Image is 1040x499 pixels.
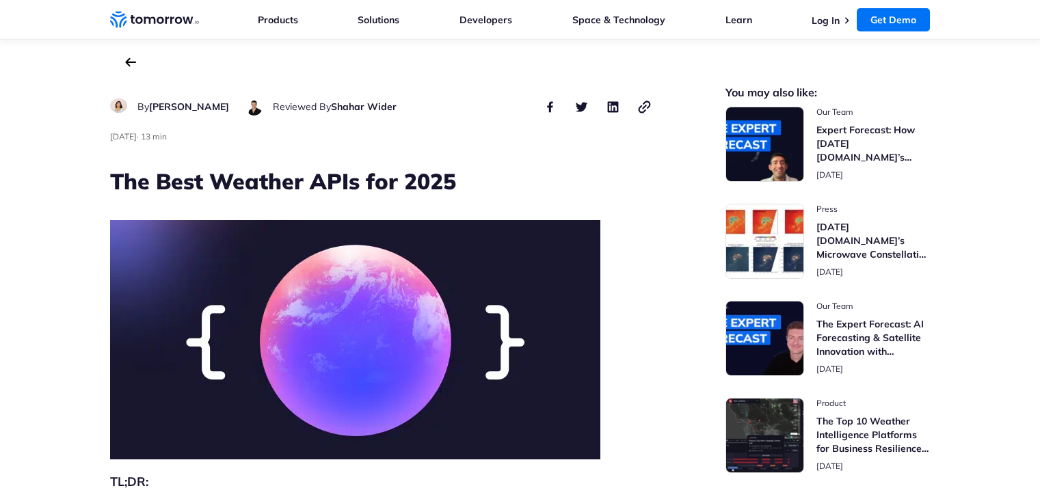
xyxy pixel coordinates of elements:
[816,107,931,118] span: post catecory
[816,267,843,277] span: publish date
[637,98,653,115] button: copy link to clipboard
[141,131,167,141] span: Estimated reading time
[110,166,653,196] h1: The Best Weather APIs for 2025
[572,14,665,26] a: Space & Technology
[273,98,397,115] div: author name
[816,364,843,374] span: publish date
[137,98,229,115] div: author name
[816,170,843,180] span: publish date
[725,398,931,473] a: Read The Top 10 Weather Intelligence Platforms for Business Resilience in 2025
[542,98,559,115] button: share this post on facebook
[358,14,399,26] a: Solutions
[258,14,298,26] a: Products
[110,472,653,491] h2: TL;DR:
[816,398,931,409] span: post catecory
[574,98,590,115] button: share this post on twitter
[125,57,136,67] a: back to the main blog page
[245,98,263,116] img: Shahar Wider
[816,461,843,471] span: publish date
[725,107,931,182] a: Read Expert Forecast: How Tomorrow.io’s Microwave Sounders Are Revolutionizing Hurricane Monitoring
[816,317,931,358] h3: The Expert Forecast: AI Forecasting & Satellite Innovation with [PERSON_NAME]
[273,100,331,113] span: Reviewed By
[137,100,149,113] span: By
[110,131,137,141] span: publish date
[725,204,931,279] a: Read Tomorrow.io’s Microwave Constellation Ready To Help This Hurricane Season
[110,98,127,113] img: Ruth Favela
[816,414,931,455] h3: The Top 10 Weather Intelligence Platforms for Business Resilience in [DATE]
[816,123,931,164] h3: Expert Forecast: How [DATE][DOMAIN_NAME]’s Microwave Sounders Are Revolutionizing Hurricane Monit...
[816,220,931,261] h3: [DATE][DOMAIN_NAME]’s Microwave Constellation Ready To Help This Hurricane Season
[816,204,931,215] span: post catecory
[725,87,931,98] h2: You may also like:
[110,10,199,30] a: Home link
[725,301,931,376] a: Read The Expert Forecast: AI Forecasting & Satellite Innovation with Randy Chase
[857,8,930,31] a: Get Demo
[812,14,840,27] a: Log In
[605,98,622,115] button: share this post on linkedin
[137,131,139,141] span: ·
[459,14,512,26] a: Developers
[725,14,752,26] a: Learn
[816,301,931,312] span: post catecory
